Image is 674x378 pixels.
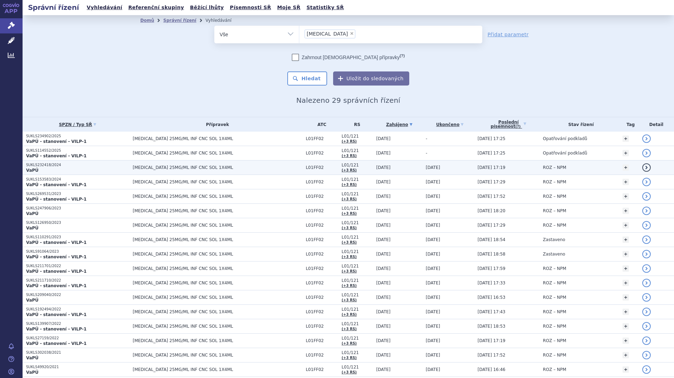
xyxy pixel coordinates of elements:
[357,29,361,38] input: [MEDICAL_DATA]
[306,367,338,372] span: L01FF02
[478,179,505,184] span: [DATE] 17:29
[426,208,440,213] span: [DATE]
[376,353,391,358] span: [DATE]
[376,252,391,257] span: [DATE]
[623,150,629,156] a: +
[478,281,505,285] span: [DATE] 17:33
[26,264,129,269] p: SUKLS211701/2022
[623,193,629,200] a: +
[26,182,87,187] strong: VaPÚ - stanovení - VILP-1
[478,136,505,141] span: [DATE] 17:25
[376,151,391,156] span: [DATE]
[376,194,391,199] span: [DATE]
[342,255,357,259] a: (+3 RS)
[26,254,87,259] strong: VaPÚ - stanovení - VILP-1
[400,53,405,58] abbr: (?)
[342,163,373,168] span: L01/121
[306,252,338,257] span: L01FF02
[426,237,440,242] span: [DATE]
[306,266,338,271] span: L01FF02
[342,264,373,269] span: L01/121
[342,278,373,283] span: L01/121
[188,3,226,12] a: Běžící lhůty
[376,266,391,271] span: [DATE]
[623,208,629,214] a: +
[342,298,357,302] a: (+3 RS)
[140,18,154,23] a: Domů
[642,221,651,229] a: detail
[478,117,539,132] a: Poslednípísemnost(?)
[306,237,338,242] span: L01FF02
[642,149,651,157] a: detail
[376,324,391,329] span: [DATE]
[642,178,651,186] a: detail
[342,235,373,240] span: L01/121
[26,312,87,317] strong: VaPÚ - stanovení - VILP-1
[26,278,129,283] p: SUKLS211710/2022
[642,322,651,330] a: detail
[133,194,302,199] span: [MEDICAL_DATA] 25MG/ML INF CNC SOL 1X4ML
[376,223,391,228] span: [DATE]
[426,295,440,300] span: [DATE]
[133,338,302,343] span: [MEDICAL_DATA] 25MG/ML INF CNC SOL 1X4ML
[623,179,629,185] a: +
[26,336,129,341] p: SUKLS27159/2022
[228,3,273,12] a: Písemnosti SŘ
[543,353,566,358] span: ROZ – NPM
[333,71,409,86] button: Uložit do sledovaných
[133,353,302,358] span: [MEDICAL_DATA] 25MG/ML INF CNC SOL 1X4ML
[619,117,639,132] th: Tag
[623,280,629,286] a: +
[426,367,440,372] span: [DATE]
[296,96,400,105] span: Nalezeno 29 správních řízení
[478,223,505,228] span: [DATE] 17:29
[623,366,629,373] a: +
[26,139,87,144] strong: VaPÚ - stanovení - VILP-1
[342,321,373,326] span: L01/121
[543,281,566,285] span: ROZ – NPM
[642,207,651,215] a: detail
[543,309,566,314] span: ROZ – NPM
[426,120,474,130] a: Ukončeno
[26,163,129,168] p: SUKLS232418/2024
[26,168,38,173] strong: VaPÚ
[133,295,302,300] span: [MEDICAL_DATA] 25MG/ML INF CNC SOL 1X4ML
[133,179,302,184] span: [MEDICAL_DATA] 25MG/ML INF CNC SOL 1X4ML
[543,324,566,329] span: ROZ – NPM
[133,309,302,314] span: [MEDICAL_DATA] 25MG/ML INF CNC SOL 1X4ML
[287,71,327,86] button: Hledat
[302,117,338,132] th: ATC
[26,350,129,355] p: SUKLS302038/2021
[26,327,87,332] strong: VaPÚ - stanovení - VILP-1
[342,269,357,273] a: (+3 RS)
[342,284,357,288] a: (+3 RS)
[642,134,651,143] a: detail
[478,194,505,199] span: [DATE] 17:52
[306,136,338,141] span: L01FF02
[342,240,357,244] a: (+3 RS)
[543,179,566,184] span: ROZ – NPM
[26,191,129,196] p: SUKLS269531/2023
[478,165,505,170] span: [DATE] 17:19
[543,223,566,228] span: ROZ – NPM
[642,308,651,316] a: detail
[539,117,619,132] th: Stav řízení
[306,194,338,199] span: L01FF02
[26,307,129,312] p: SUKLS192494/2022
[642,264,651,273] a: detail
[306,309,338,314] span: L01FF02
[26,283,87,288] strong: VaPÚ - stanovení - VILP-1
[206,15,241,26] li: Vyhledávání
[342,212,357,215] a: (+3 RS)
[515,125,521,129] abbr: (?)
[26,292,129,297] p: SUKLS209040/2022
[426,179,440,184] span: [DATE]
[376,295,391,300] span: [DATE]
[342,183,357,187] a: (+3 RS)
[478,295,505,300] span: [DATE] 16:53
[342,220,373,225] span: L01/121
[426,324,440,329] span: [DATE]
[338,117,373,132] th: RS
[342,341,357,345] a: (+3 RS)
[426,266,440,271] span: [DATE]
